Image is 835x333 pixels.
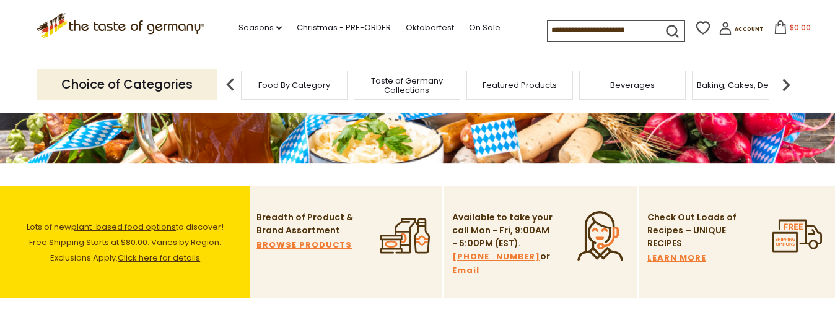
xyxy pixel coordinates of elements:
a: Food By Category [258,80,330,90]
a: Baking, Cakes, Desserts [697,80,793,90]
img: next arrow [774,72,798,97]
p: Choice of Categories [37,69,217,100]
a: Email [452,264,479,277]
a: [PHONE_NUMBER] [452,250,540,264]
span: $0.00 [790,22,811,33]
a: Oktoberfest [406,21,454,35]
span: Lots of new to discover! Free Shipping Starts at $80.00. Varies by Region. Exclusions Apply. [27,221,224,264]
a: Featured Products [483,80,557,90]
a: Beverages [610,80,655,90]
a: Account [719,22,763,40]
a: BROWSE PRODUCTS [256,238,352,252]
a: On Sale [469,21,501,35]
a: Click here for details [118,252,200,264]
p: Check Out Loads of Recipes – UNIQUE RECIPES [647,211,737,250]
img: previous arrow [218,72,243,97]
p: Available to take your call Mon - Fri, 9:00AM - 5:00PM (EST). or [452,211,554,277]
span: Account [735,26,763,33]
p: Breadth of Product & Brand Assortment [256,211,359,237]
a: Christmas - PRE-ORDER [297,21,391,35]
a: Taste of Germany Collections [357,76,457,95]
button: $0.00 [766,20,818,39]
a: LEARN MORE [647,251,706,265]
a: Seasons [238,21,282,35]
a: plant-based food options [71,221,176,233]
